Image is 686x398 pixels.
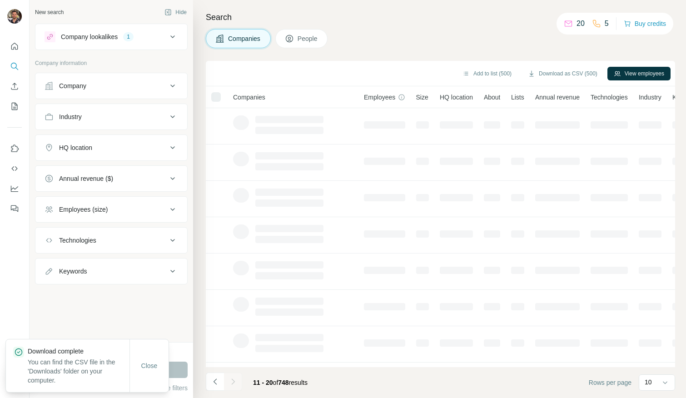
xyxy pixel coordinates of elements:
button: Buy credits [624,17,666,30]
button: Hide [158,5,193,19]
span: Technologies [591,93,628,102]
button: Close [135,358,164,374]
span: Employees [364,93,395,102]
button: View employees [607,67,671,80]
p: 10 [645,378,652,387]
span: Size [416,93,428,102]
span: Rows per page [589,378,631,387]
span: Companies [228,34,261,43]
span: People [298,34,318,43]
button: Use Surfe on LinkedIn [7,140,22,157]
span: of [273,379,278,386]
div: Employees (size) [59,205,108,214]
p: You can find the CSV file in the 'Downloads' folder on your computer. [28,358,129,385]
div: Annual revenue ($) [59,174,113,183]
span: 748 [278,379,288,386]
span: 11 - 20 [253,379,273,386]
span: Lists [511,93,524,102]
button: HQ location [35,137,187,159]
button: Company [35,75,187,97]
span: results [253,379,308,386]
button: Employees (size) [35,199,187,220]
div: Industry [59,112,82,121]
p: 5 [605,18,609,29]
button: Add to list (500) [456,67,518,80]
span: Companies [233,93,265,102]
div: Keywords [59,267,87,276]
img: Avatar [7,9,22,24]
div: Company lookalikes [61,32,118,41]
div: 1 [123,33,134,41]
button: Company lookalikes1 [35,26,187,48]
p: 20 [577,18,585,29]
button: Use Surfe API [7,160,22,177]
div: Company [59,81,86,90]
button: Feedback [7,200,22,217]
button: Navigate to previous page [206,373,224,391]
button: My lists [7,98,22,114]
button: Quick start [7,38,22,55]
button: Search [7,58,22,75]
h4: Search [206,11,675,24]
span: Annual revenue [535,93,580,102]
button: Technologies [35,229,187,251]
button: Annual revenue ($) [35,168,187,189]
button: Download as CSV (500) [522,67,604,80]
button: Industry [35,106,187,128]
span: HQ location [440,93,473,102]
span: About [484,93,501,102]
p: Download complete [28,347,129,356]
div: Technologies [59,236,96,245]
div: HQ location [59,143,92,152]
button: Enrich CSV [7,78,22,95]
span: Close [141,361,158,370]
div: New search [35,8,64,16]
p: Company information [35,59,188,67]
span: Industry [639,93,661,102]
button: Dashboard [7,180,22,197]
button: Keywords [35,260,187,282]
